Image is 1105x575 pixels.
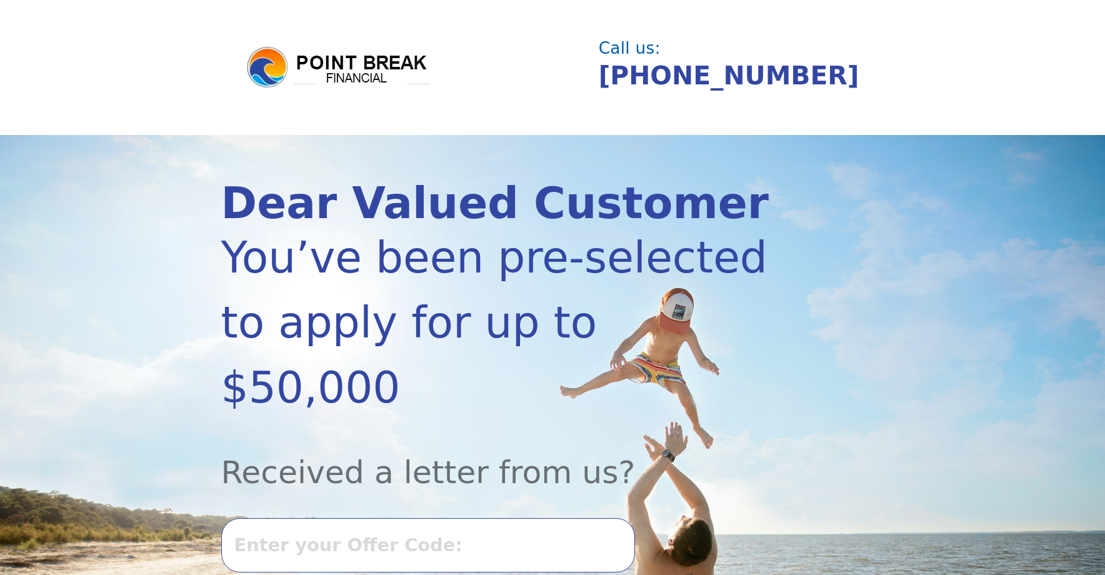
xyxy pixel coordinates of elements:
div: Received a letter from us? [221,420,785,496]
div: Call us: [599,40,875,56]
a: [PHONE_NUMBER] [599,61,859,91]
img: logo.png [245,45,432,90]
div: You’ve been pre-selected to apply for up to $50,000 [221,225,785,420]
div: Dear Valued Customer [221,182,785,225]
input: Enter your Offer Code: [221,518,635,572]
